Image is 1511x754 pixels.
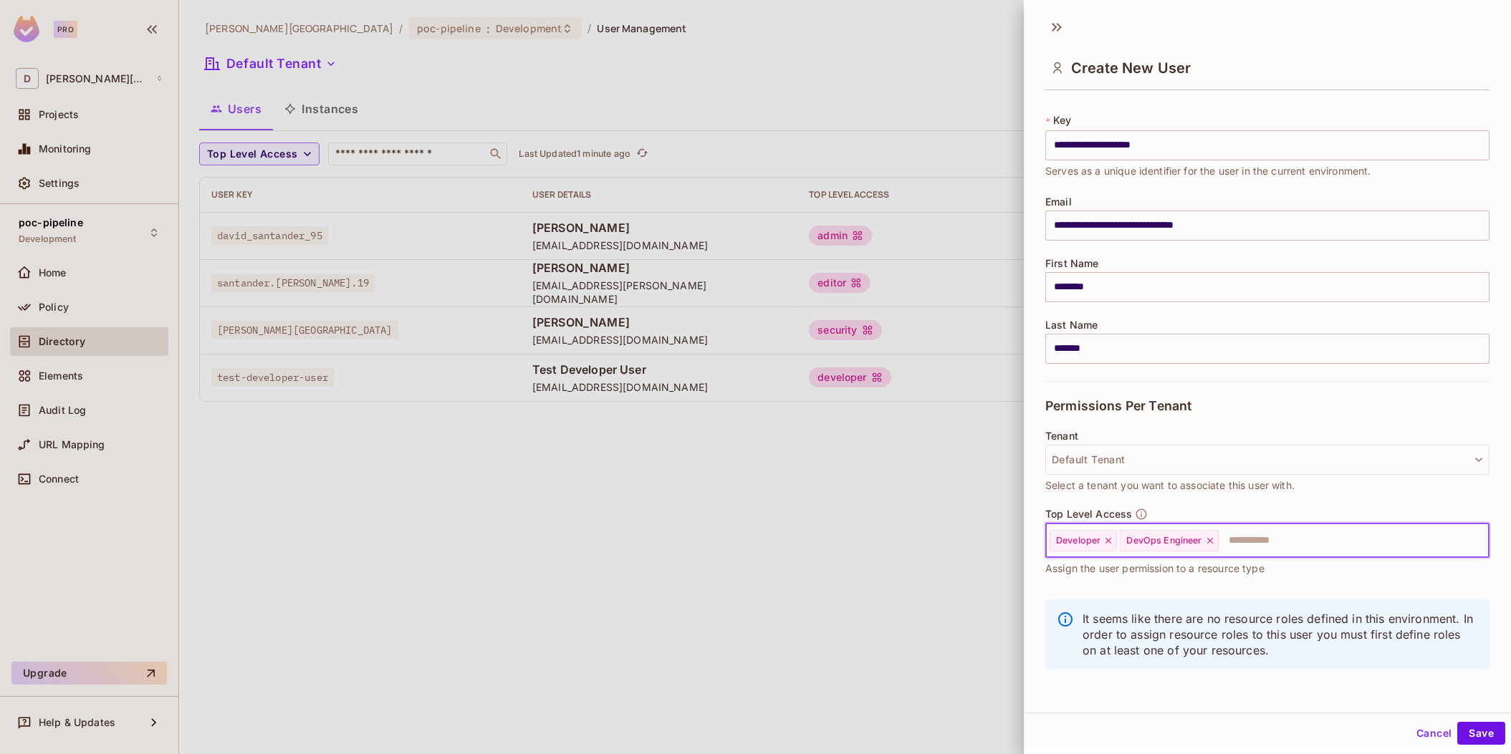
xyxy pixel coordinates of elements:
[1045,478,1295,493] span: Select a tenant you want to associate this user with.
[1045,445,1490,475] button: Default Tenant
[1053,115,1071,126] span: Key
[1083,611,1478,658] p: It seems like there are no resource roles defined in this environment. In order to assign resourc...
[1045,399,1191,413] span: Permissions Per Tenant
[1071,59,1191,77] span: Create New User
[1120,530,1218,551] div: DevOps Engineer
[1056,535,1100,546] span: Developer
[1045,430,1078,442] span: Tenant
[1045,319,1098,331] span: Last Name
[1050,530,1117,551] div: Developer
[1045,561,1265,576] span: Assign the user permission to a resource type
[1482,538,1484,541] button: Open
[1126,535,1201,546] span: DevOps Engineer
[1045,163,1371,179] span: Serves as a unique identifier for the user in the current environment.
[1457,722,1505,745] button: Save
[1045,196,1072,208] span: Email
[1411,722,1457,745] button: Cancel
[1045,508,1132,520] span: Top Level Access
[1045,258,1099,269] span: First Name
